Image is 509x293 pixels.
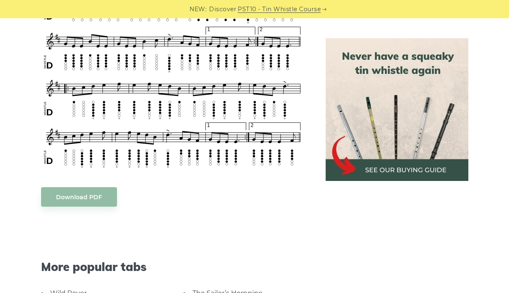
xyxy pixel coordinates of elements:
[209,5,236,14] span: Discover
[41,187,117,207] a: Download PDF
[238,5,321,14] a: PST10 - Tin Whistle Course
[326,38,468,181] img: tin whistle buying guide
[41,260,306,274] span: More popular tabs
[190,5,207,14] span: NEW:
